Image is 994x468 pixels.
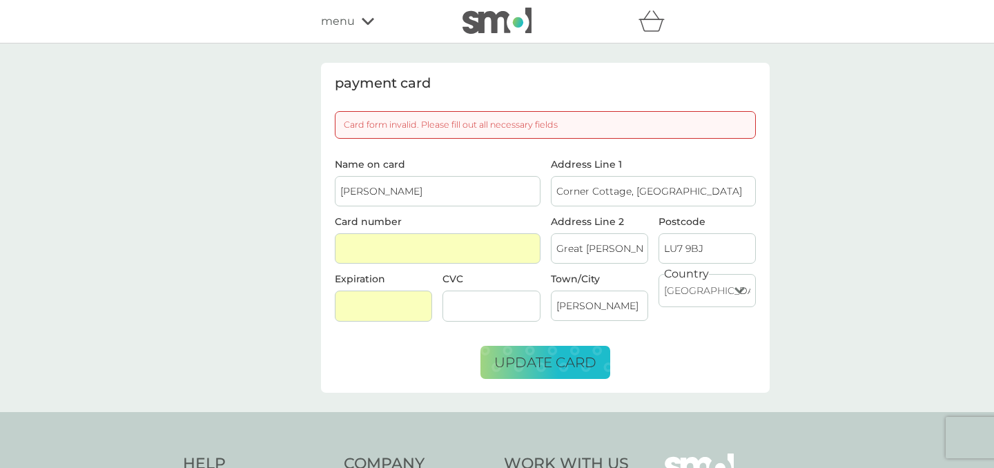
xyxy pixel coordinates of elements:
[335,111,756,139] div: Card form invalid. Please fill out all necessary fields
[335,215,402,228] label: Card number
[335,159,540,169] label: Name on card
[448,300,534,312] iframe: Secure CVC input frame
[494,354,596,371] span: update card
[321,12,355,30] span: menu
[462,8,532,34] img: smol
[480,346,610,379] button: update card
[639,8,673,35] div: basket
[340,300,427,312] iframe: Secure expiration date input frame
[340,243,535,255] iframe: Secure card number input frame
[551,159,757,169] label: Address Line 1
[335,273,385,285] label: Expiration
[664,265,709,283] label: Country
[659,217,756,226] label: Postcode
[335,77,756,90] div: payment card
[442,273,463,285] label: CVC
[551,217,648,226] label: Address Line 2
[551,274,648,284] label: Town/City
